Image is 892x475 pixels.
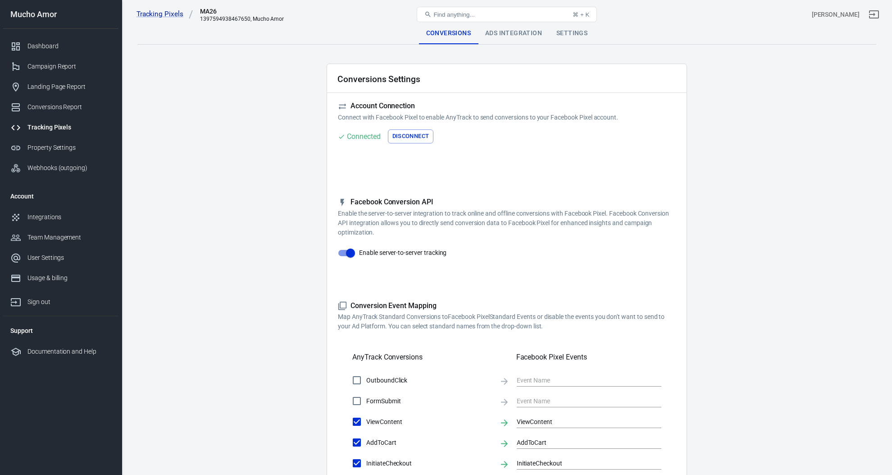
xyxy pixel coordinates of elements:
[3,320,118,341] li: Support
[27,82,111,92] div: Landing Page Report
[3,97,118,117] a: Conversions Report
[517,437,648,448] input: Event Name
[812,10,860,19] div: Account id: yzmGGMyF
[549,23,595,44] div: Settings
[3,268,118,288] a: Usage & billing
[338,312,676,331] p: Map AnyTrack Standard Conversions to Facebook Pixel Standard Events or disable the events you don...
[3,288,118,312] a: Sign out
[366,397,492,406] span: FormSubmit
[352,353,423,362] h5: AnyTrack Conversions
[417,7,597,22] button: Find anything...⌘ + K
[338,113,676,122] p: Connect with Facebook Pixel to enable AnyTrack to send conversions to your Facebook Pixel account.
[366,417,492,427] span: ViewContent
[388,129,434,143] button: Disconnect
[366,459,492,468] span: InitiateCheckout
[517,395,648,406] input: Event Name
[516,353,661,362] h5: Facebook Pixel Events
[27,233,111,242] div: Team Management
[338,209,676,237] p: Enable the server-to-server integration to track online and offline conversions with Facebook Pix...
[3,138,118,158] a: Property Settings
[478,23,549,44] div: Ads Integration
[3,227,118,248] a: Team Management
[3,248,118,268] a: User Settings
[27,143,111,152] div: Property Settings
[3,56,118,77] a: Campaign Report
[3,158,118,178] a: Webhooks (outgoing)
[3,207,118,227] a: Integrations
[200,16,284,22] div: 1397594938467650, Mucho Amor
[359,248,446,258] span: Enable server-to-server tracking
[433,11,474,18] span: Find anything...
[200,7,284,16] div: MA26
[27,42,111,51] div: Dashboard
[3,36,118,56] a: Dashboard
[366,438,492,447] span: AddToCart
[366,376,492,385] span: OutboundClick
[338,301,676,311] h5: Conversion Event Mapping
[27,297,111,307] div: Sign out
[3,117,118,138] a: Tracking Pixels
[517,457,648,469] input: Event Name
[863,4,885,25] a: Sign out
[419,23,478,44] div: Conversions
[347,131,381,142] div: Connected
[338,101,676,111] h5: Account Connection
[27,347,111,356] div: Documentation and Help
[338,198,676,207] h5: Facebook Conversion API
[27,123,111,132] div: Tracking Pixels
[337,74,420,84] h2: Conversions Settings
[27,102,111,112] div: Conversions Report
[573,11,589,18] div: ⌘ + K
[3,10,118,18] div: Mucho Amor
[517,374,648,386] input: Event Name
[27,253,111,263] div: User Settings
[137,9,193,19] a: Tracking Pixels
[3,77,118,97] a: Landing Page Report
[27,212,111,222] div: Integrations
[3,185,118,207] li: Account
[27,62,111,71] div: Campaign Report
[517,416,648,427] input: Event Name
[27,273,111,283] div: Usage & billing
[27,163,111,173] div: Webhooks (outgoing)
